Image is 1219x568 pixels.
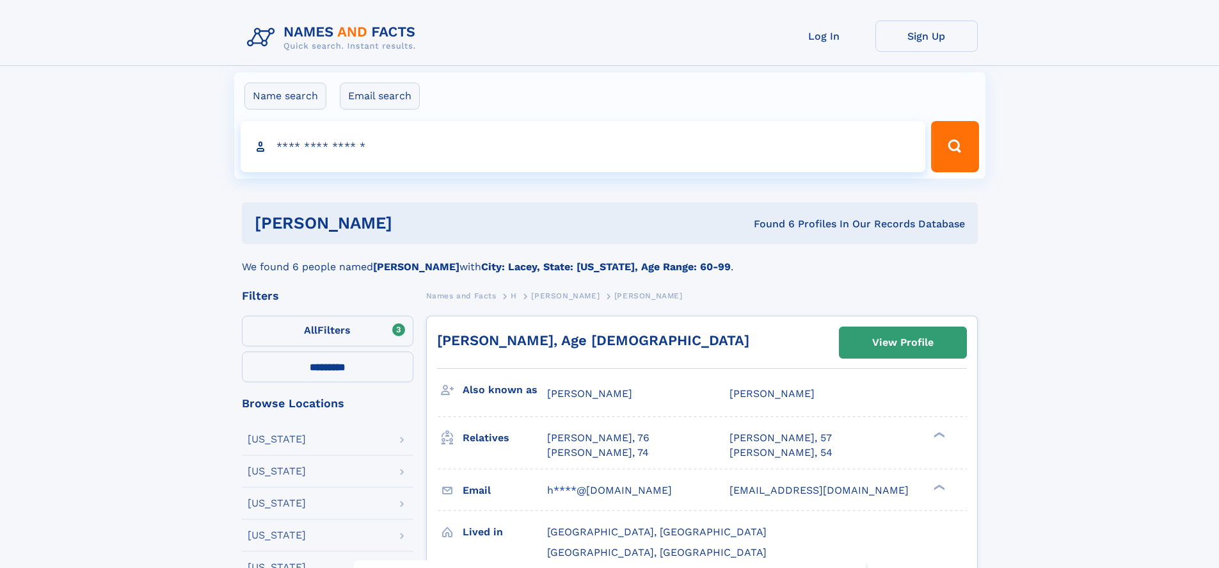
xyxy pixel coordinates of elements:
[872,328,934,357] div: View Profile
[729,484,909,496] span: [EMAIL_ADDRESS][DOMAIN_NAME]
[248,434,306,444] div: [US_STATE]
[547,446,649,460] a: [PERSON_NAME], 74
[931,121,978,172] button: Search Button
[437,332,749,348] a: [PERSON_NAME], Age [DEMOGRAPHIC_DATA]
[248,466,306,476] div: [US_STATE]
[511,288,517,304] a: H
[481,261,731,273] b: City: Lacey, State: [US_STATE], Age Range: 60-99
[531,291,600,300] span: [PERSON_NAME]
[729,387,815,400] span: [PERSON_NAME]
[242,244,978,275] div: We found 6 people named with .
[242,20,426,55] img: Logo Names and Facts
[304,324,317,336] span: All
[242,290,413,302] div: Filters
[241,121,926,172] input: search input
[242,316,413,346] label: Filters
[547,387,632,400] span: [PERSON_NAME]
[463,521,547,543] h3: Lived in
[930,431,946,439] div: ❯
[875,20,978,52] a: Sign Up
[729,431,832,445] a: [PERSON_NAME], 57
[573,217,965,231] div: Found 6 Profiles In Our Records Database
[511,291,517,300] span: H
[729,446,833,460] a: [PERSON_NAME], 54
[248,498,306,508] div: [US_STATE]
[255,215,573,231] h1: [PERSON_NAME]
[242,398,413,409] div: Browse Locations
[840,327,966,358] a: View Profile
[930,483,946,491] div: ❯
[248,530,306,540] div: [US_STATE]
[547,546,767,558] span: [GEOGRAPHIC_DATA], [GEOGRAPHIC_DATA]
[463,379,547,401] h3: Also known as
[463,480,547,501] h3: Email
[531,288,600,304] a: [PERSON_NAME]
[614,291,683,300] span: [PERSON_NAME]
[547,526,767,538] span: [GEOGRAPHIC_DATA], [GEOGRAPHIC_DATA]
[463,427,547,449] h3: Relatives
[340,83,420,110] label: Email search
[547,431,649,445] a: [PERSON_NAME], 76
[773,20,875,52] a: Log In
[426,288,497,304] a: Names and Facts
[373,261,459,273] b: [PERSON_NAME]
[244,83,326,110] label: Name search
